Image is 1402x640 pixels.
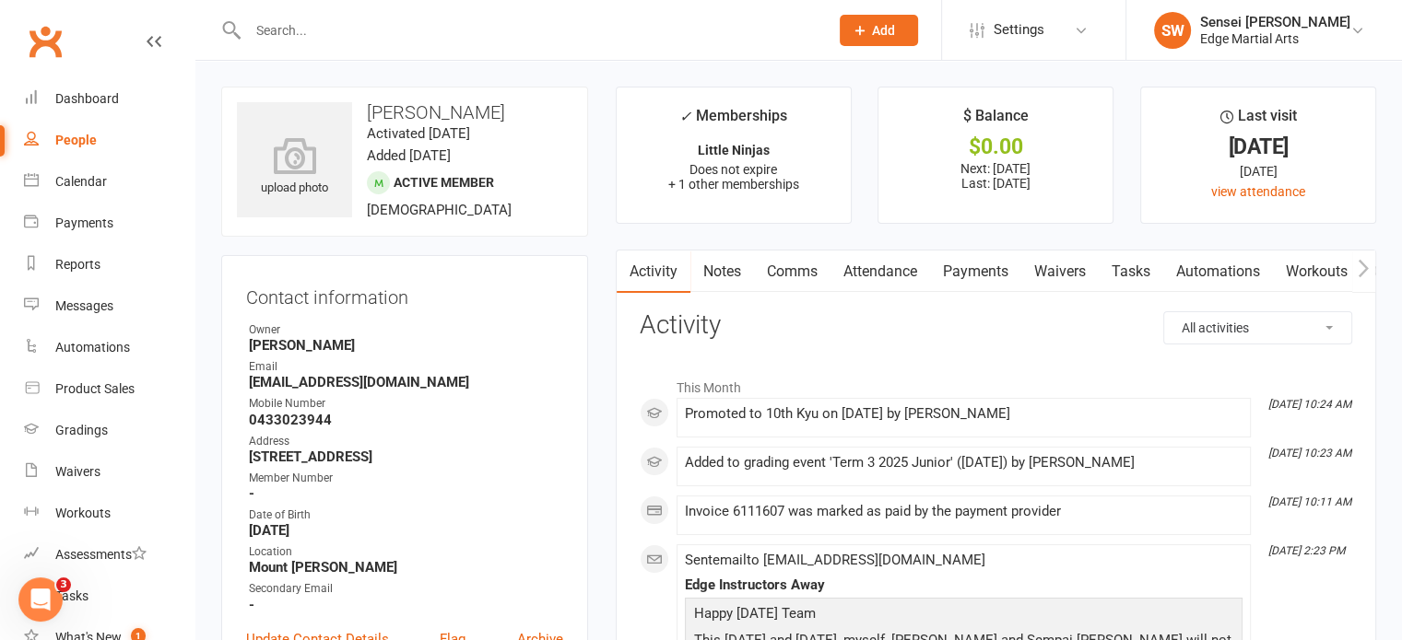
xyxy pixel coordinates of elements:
span: Active member [394,175,494,190]
div: SW [1154,12,1191,49]
a: Attendance [831,250,930,293]
span: Does not expire [689,162,777,177]
time: Added [DATE] [367,147,451,164]
a: Workouts [24,493,194,534]
div: Address [249,433,563,450]
div: Automations [55,340,130,355]
div: [DATE] [1158,137,1359,157]
div: Payments [55,215,113,230]
strong: [DATE] [249,522,563,539]
a: Assessments [24,534,194,576]
a: People [24,120,194,161]
div: Email [249,358,563,376]
div: People [55,133,97,147]
div: Gradings [55,423,108,437]
div: Last visit [1220,104,1297,137]
div: Sensei [PERSON_NAME] [1200,14,1350,30]
strong: [PERSON_NAME] [249,337,563,354]
a: Calendar [24,161,194,203]
i: [DATE] 10:11 AM [1268,495,1351,508]
a: Automations [1163,250,1273,293]
a: Reports [24,244,194,285]
span: Settings [994,9,1044,51]
a: Activity [617,250,690,293]
div: Tasks [55,588,88,603]
input: Search... [242,17,816,43]
iframe: Intercom live chat [18,577,63,622]
p: Happy [DATE] Team [689,602,1238,629]
a: Tasks [24,576,194,617]
div: Product Sales [55,381,135,396]
a: Notes [690,250,754,293]
div: Assessments [55,547,147,562]
div: Workouts [55,506,111,520]
a: Gradings [24,410,194,451]
strong: 0433023944 [249,412,563,428]
a: Automations [24,327,194,368]
time: Activated [DATE] [367,125,470,142]
button: Add [840,15,918,46]
div: Date of Birth [249,506,563,524]
a: Dashboard [24,78,194,120]
div: Waivers [55,464,100,479]
div: upload photo [237,137,352,198]
a: Product Sales [24,368,194,410]
i: [DATE] 10:24 AM [1268,398,1351,411]
div: Messages [55,298,113,313]
strong: Little Ninjas [698,143,770,157]
div: [DATE] [1158,161,1359,181]
strong: Mount [PERSON_NAME] [249,559,563,576]
a: Waivers [1021,250,1099,293]
a: view attendance [1211,184,1305,199]
a: Tasks [1099,250,1163,293]
div: Promoted to 10th Kyu on [DATE] by [PERSON_NAME] [685,406,1243,422]
h3: Activity [640,311,1352,340]
a: Clubworx [22,18,68,64]
h3: Contact information [246,280,563,308]
div: Member Number [249,470,563,487]
strong: [STREET_ADDRESS] [249,448,563,465]
div: Edge Instructors Away [685,577,1243,593]
a: Workouts [1273,250,1361,293]
a: Waivers [24,451,194,493]
div: Memberships [679,104,787,138]
h3: [PERSON_NAME] [237,102,572,122]
a: Payments [24,203,194,244]
span: 3 [56,577,71,592]
a: Comms [754,250,831,293]
div: $0.00 [895,137,1096,157]
p: Next: [DATE] Last: [DATE] [895,161,1096,191]
span: Add [872,23,895,38]
strong: - [249,597,563,613]
div: Edge Martial Arts [1200,30,1350,47]
div: Invoice 6111607 was marked as paid by the payment provider [685,504,1243,519]
a: Messages [24,285,194,327]
div: Secondary Email [249,580,563,598]
a: Payments [930,250,1021,293]
span: Sent email to [EMAIL_ADDRESS][DOMAIN_NAME] [685,552,985,568]
i: [DATE] 10:23 AM [1268,447,1351,460]
strong: - [249,485,563,502]
span: [DEMOGRAPHIC_DATA] [367,202,512,218]
div: Added to grading event 'Term 3 2025 Junior' ([DATE]) by [PERSON_NAME] [685,455,1243,471]
div: Location [249,543,563,561]
div: $ Balance [963,104,1029,137]
strong: [EMAIL_ADDRESS][DOMAIN_NAME] [249,374,563,390]
div: Owner [249,321,563,339]
i: ✓ [679,108,691,125]
li: This Month [640,368,1352,398]
div: Calendar [55,174,107,189]
div: Reports [55,257,100,272]
div: Dashboard [55,91,119,106]
span: + 1 other memberships [668,177,799,192]
div: Mobile Number [249,395,563,413]
i: [DATE] 2:23 PM [1268,544,1345,557]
